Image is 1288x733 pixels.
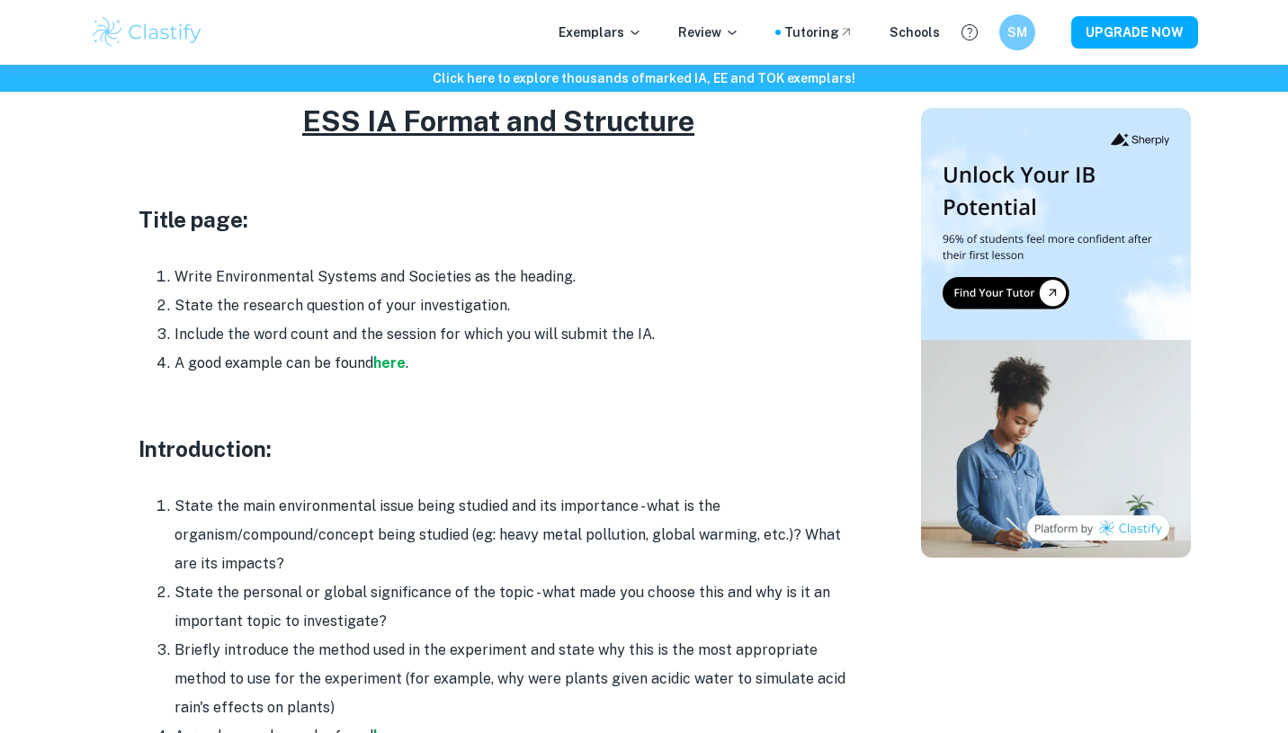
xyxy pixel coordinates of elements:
[1071,16,1198,49] button: UPGRADE NOW
[890,22,940,42] a: Schools
[678,22,739,42] p: Review
[302,104,694,138] u: ESS IA Format and Structure
[139,433,858,465] h3: Introduction:
[174,291,858,320] li: State the research question of your investigation.
[174,636,858,722] li: Briefly introduce the method used in the experiment and state why this is the most appropriate me...
[4,68,1284,88] h6: Click here to explore thousands of marked IA, EE and TOK exemplars !
[921,108,1191,558] img: Thumbnail
[559,22,642,42] p: Exemplars
[174,492,858,578] li: State the main environmental issue being studied and its importance - what is the organism/compou...
[139,203,858,236] h3: Title page:
[174,320,858,349] li: Include the word count and the session for which you will submit the IA.
[90,14,204,50] img: Clastify logo
[373,354,406,371] a: here
[954,17,985,48] button: Help and Feedback
[174,349,858,378] li: A good example can be found .
[174,263,858,291] li: Write Environmental Systems and Societies as the heading.
[784,22,854,42] a: Tutoring
[174,578,858,636] li: State the personal or global significance of the topic - what made you choose this and why is it ...
[999,14,1035,50] button: SM
[1007,22,1028,42] h6: SM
